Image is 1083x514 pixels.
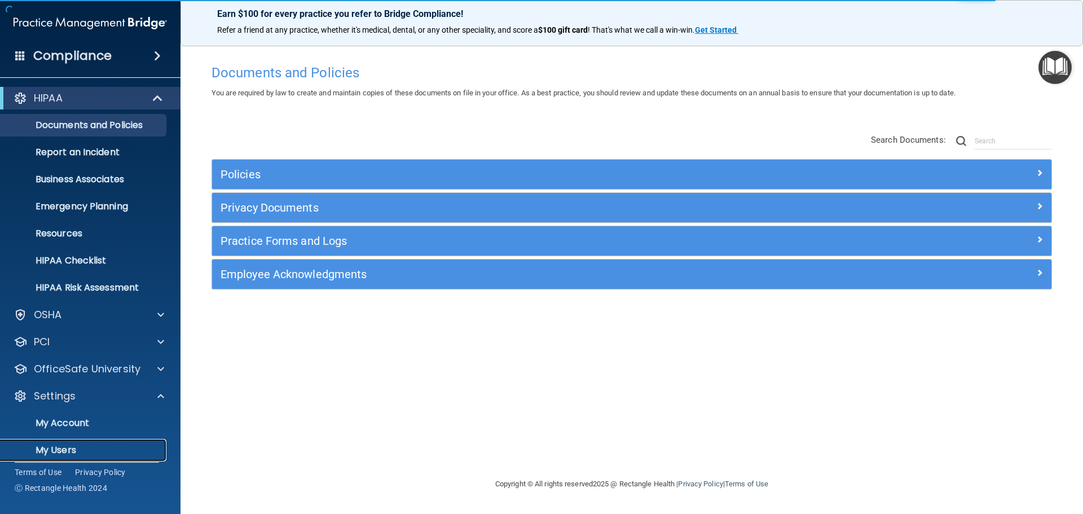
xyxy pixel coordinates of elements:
p: My Account [7,418,161,429]
a: HIPAA [14,91,164,105]
button: Open Resource Center [1038,51,1072,84]
a: Settings [14,389,164,403]
div: Copyright © All rights reserved 2025 @ Rectangle Health | | [426,466,838,502]
strong: $100 gift card [538,25,588,34]
a: Practice Forms and Logs [221,232,1043,250]
p: Report an Incident [7,147,161,158]
p: Settings [34,389,76,403]
p: HIPAA Checklist [7,255,161,266]
img: ic-search.3b580494.png [956,136,966,146]
a: OSHA [14,308,164,322]
p: Emergency Planning [7,201,161,212]
strong: Get Started [695,25,737,34]
span: Ⓒ Rectangle Health 2024 [15,482,107,494]
h4: Documents and Policies [212,65,1052,80]
a: Employee Acknowledgments [221,265,1043,283]
span: Refer a friend at any practice, whether it's medical, dental, or any other speciality, and score a [217,25,538,34]
p: Earn $100 for every practice you refer to Bridge Compliance! [217,8,1046,19]
h5: Employee Acknowledgments [221,268,833,280]
a: Terms of Use [15,467,61,478]
p: OSHA [34,308,62,322]
h5: Practice Forms and Logs [221,235,833,247]
img: PMB logo [14,12,167,34]
a: Terms of Use [725,480,768,488]
p: PCI [34,335,50,349]
input: Search [975,133,1052,150]
span: ! That's what we call a win-win. [588,25,695,34]
p: OfficeSafe University [34,362,140,376]
p: Resources [7,228,161,239]
p: Business Associates [7,174,161,185]
a: Privacy Policy [678,480,723,488]
p: HIPAA Risk Assessment [7,282,161,293]
a: Get Started [695,25,738,34]
p: My Users [7,445,161,456]
span: Search Documents: [871,135,946,145]
h4: Compliance [33,48,112,64]
h5: Policies [221,168,833,181]
h5: Privacy Documents [221,201,833,214]
span: You are required by law to create and maintain copies of these documents on file in your office. ... [212,89,956,97]
a: OfficeSafe University [14,362,164,376]
a: Privacy Documents [221,199,1043,217]
p: HIPAA [34,91,63,105]
a: PCI [14,335,164,349]
p: Documents and Policies [7,120,161,131]
a: Policies [221,165,1043,183]
a: Privacy Policy [75,467,126,478]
